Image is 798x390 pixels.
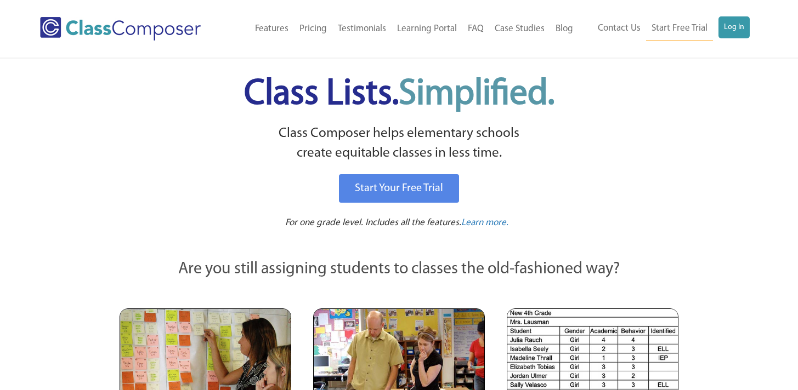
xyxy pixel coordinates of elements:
span: Start Your Free Trial [355,183,443,194]
a: Testimonials [332,17,392,41]
p: Are you still assigning students to classes the old-fashioned way? [120,257,679,282]
a: Start Free Trial [646,16,713,41]
nav: Header Menu [579,16,750,41]
p: Class Composer helps elementary schools create equitable classes in less time. [118,124,681,164]
span: Simplified. [399,77,554,112]
span: For one grade level. Includes all the features. [285,218,461,227]
a: Learning Portal [392,17,462,41]
a: Blog [550,17,579,41]
a: Start Your Free Trial [339,174,459,203]
a: FAQ [462,17,489,41]
a: Learn more. [461,216,508,230]
img: Class Composer [40,17,201,41]
a: Contact Us [592,16,646,41]
span: Class Lists. [244,77,554,112]
a: Log In [718,16,750,38]
nav: Header Menu [228,17,579,41]
a: Pricing [294,17,332,41]
a: Features [250,17,294,41]
a: Case Studies [489,17,550,41]
span: Learn more. [461,218,508,227]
